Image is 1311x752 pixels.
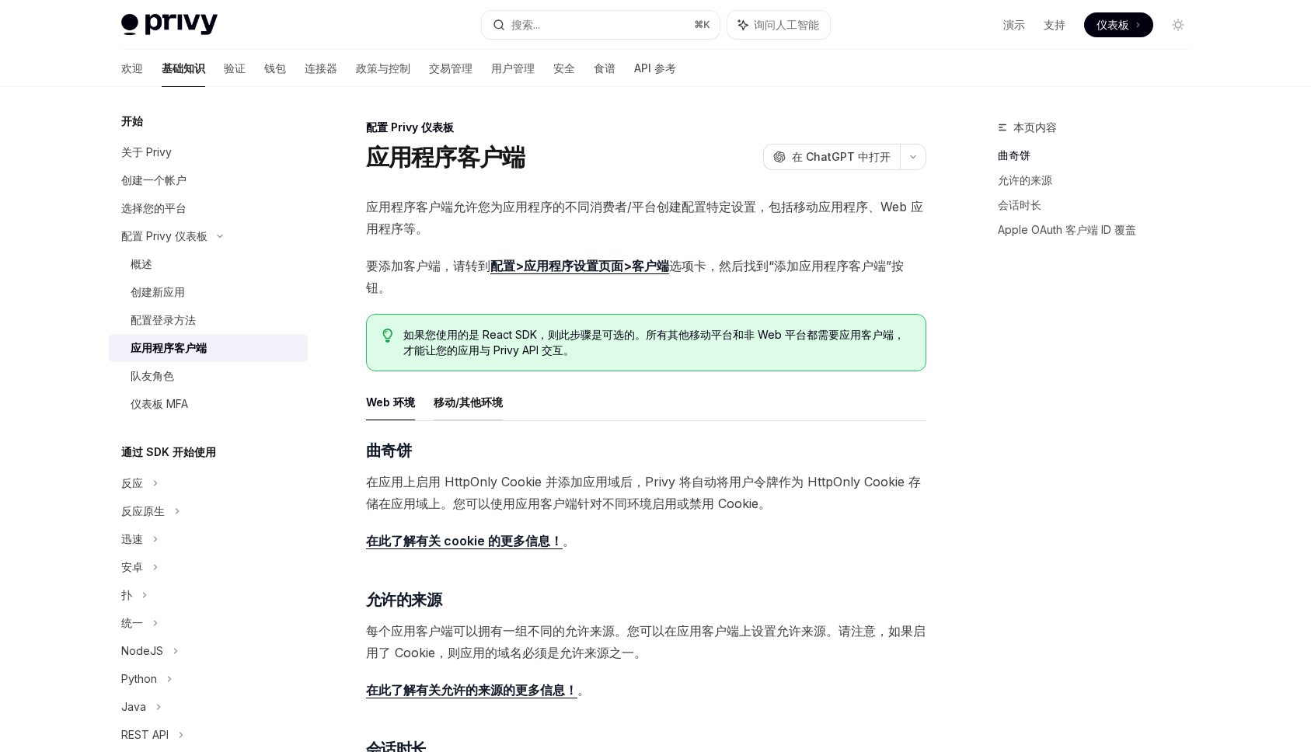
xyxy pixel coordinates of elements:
[109,306,308,334] a: 配置登录方法
[162,50,205,87] a: 基础知识
[121,114,143,127] font: 开始
[594,61,615,75] font: 食谱
[121,644,163,657] font: NodeJS
[109,362,308,390] a: 队友角色
[491,50,535,87] a: 用户管理
[121,504,165,517] font: 反应原生
[121,50,143,87] a: 欢迎
[366,533,563,548] font: 在此了解有关 cookie 的更多信息！
[634,50,676,87] a: API 参考
[366,143,525,171] font: 应用程序客户端
[490,258,669,273] font: 配置>应用程序设置页面>客户端
[109,166,308,194] a: 创建一个帐户
[998,148,1030,162] font: 曲奇饼
[121,229,207,242] font: 配置 Privy 仪表板
[131,341,207,354] font: 应用程序客户端
[109,278,308,306] a: 创建新应用
[121,616,143,629] font: 统一
[366,590,442,609] font: 允许的来源
[121,728,169,741] font: REST API
[121,145,172,158] font: 关于 Privy
[998,173,1052,186] font: 允许的来源
[121,476,143,489] font: 反应
[434,384,503,420] button: 移动/其他环境
[1044,17,1065,33] a: 支持
[998,223,1136,236] font: Apple OAuth 客户端 ID 覆盖
[131,313,196,326] font: 配置登录方法
[553,61,575,75] font: 安全
[264,50,286,87] a: 钱包
[131,257,152,270] font: 概述
[491,61,535,75] font: 用户管理
[1044,18,1065,31] font: 支持
[1097,18,1129,31] font: 仪表板
[121,672,157,685] font: Python
[131,369,174,382] font: 队友角色
[366,395,415,409] font: Web 环境
[727,11,830,39] button: 询问人工智能
[998,198,1041,211] font: 会话时长
[121,61,143,75] font: 欢迎
[366,199,923,236] font: 应用程序客户端允许您为应用程序的不同消费者/平台创建配置特定设置，包括移动应用程序、Web 应用程序等。
[366,120,454,134] font: 配置 Privy 仪表板
[305,61,337,75] font: 连接器
[121,201,187,214] font: 选择您的平台
[403,328,905,357] font: 如果您使用的是 React SDK，则此步骤是可选的。所有其他移动平台和非 Web 平台都需要应用客户端，才能让您的应用与 Privy API 交互。
[366,623,926,660] font: 每个应用客户端可以拥有一组不同的允许来源。您可以在应用客户端上设置允许来源。请注意，如果启用了 Cookie，则应用的域名必须是允许来源之一。
[1013,120,1057,134] font: 本页内容
[109,194,308,222] a: 选择您的平台
[356,61,410,75] font: 政策与控制
[792,150,891,163] font: 在 ChatGPT 中打开
[356,50,410,87] a: 政策与控制
[366,258,490,273] font: 要添加客户端，请转到
[121,588,132,601] font: 扑
[366,384,415,420] button: Web 环境
[998,168,1203,193] a: 允许的来源
[224,61,246,75] font: 验证
[305,50,337,87] a: 连接器
[434,395,503,409] font: 移动/其他环境
[998,193,1203,218] a: 会话时长
[563,533,575,548] font: 。
[429,61,472,75] font: 交易管理
[109,334,308,362] a: 应用程序客户端
[482,11,720,39] button: 搜索...⌘K
[121,560,143,573] font: 安卓
[131,285,185,298] font: 创建新应用
[366,682,577,698] a: 在此了解有关允许的来源的更多信息！
[634,61,676,75] font: API 参考
[998,143,1203,168] a: 曲奇饼
[1084,12,1153,37] a: 仪表板
[998,218,1203,242] a: Apple OAuth 客户端 ID 覆盖
[121,445,216,458] font: 通过 SDK 开始使用
[131,397,188,410] font: 仪表板 MFA
[366,441,412,460] font: 曲奇饼
[109,390,308,418] a: 仪表板 MFA
[490,258,669,274] a: 配置>应用程序设置页面>客户端
[429,50,472,87] a: 交易管理
[577,682,590,698] font: 。
[109,250,308,278] a: 概述
[224,50,246,87] a: 验证
[763,144,900,170] button: 在 ChatGPT 中打开
[121,532,143,545] font: 迅速
[553,50,575,87] a: 安全
[511,18,540,31] font: 搜索...
[703,19,710,30] font: K
[594,50,615,87] a: 食谱
[162,61,205,75] font: 基础知识
[1003,17,1025,33] a: 演示
[1166,12,1191,37] button: 切换暗模式
[694,19,703,30] font: ⌘
[121,700,146,713] font: Java
[1003,18,1025,31] font: 演示
[121,14,218,36] img: 灯光标志
[366,474,921,511] font: 在应用上启用 HttpOnly Cookie 并添加应用域后，Privy 将自动将用户令牌作为 HttpOnly Cookie 存储在应用域上。您可以使用应用客户端针对不同环境启用或禁用 Coo...
[109,138,308,166] a: 关于 Privy
[264,61,286,75] font: 钱包
[382,329,393,343] svg: 提示
[366,533,563,549] a: 在此了解有关 cookie 的更多信息！
[754,18,819,31] font: 询问人工智能
[121,173,187,186] font: 创建一个帐户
